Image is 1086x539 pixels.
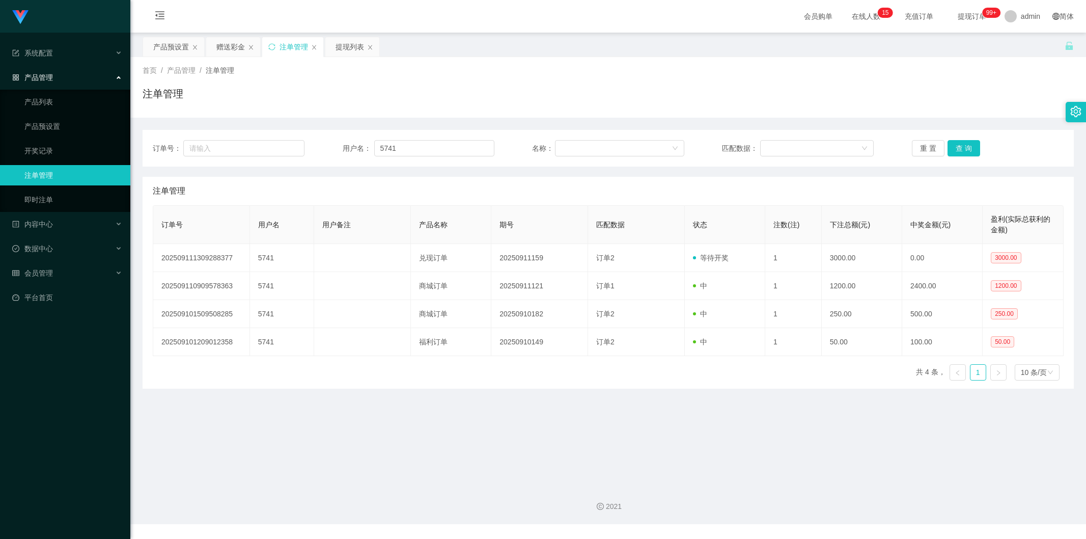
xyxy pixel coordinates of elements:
span: 3000.00 [991,252,1021,263]
span: 系统配置 [12,49,53,57]
span: 匹配数据 [596,221,625,229]
div: 注单管理 [280,37,308,57]
li: 共 4 条， [916,364,945,381]
td: 100.00 [902,328,983,356]
i: 图标: sync [268,43,275,50]
span: / [200,66,202,74]
button: 查 询 [948,140,980,156]
td: 5741 [250,244,315,272]
span: 产品名称 [419,221,448,229]
div: 产品预设置 [153,37,189,57]
input: 请输入 [183,140,304,156]
span: 内容中心 [12,220,53,228]
td: 250.00 [822,300,902,328]
span: 注单管理 [153,185,185,197]
i: 图标: appstore-o [12,74,19,81]
td: 1 [765,328,822,356]
i: 图标: unlock [1065,41,1074,50]
td: 商城订单 [411,300,491,328]
td: 兑现订单 [411,244,491,272]
h1: 注单管理 [143,86,183,101]
td: 1200.00 [822,272,902,300]
sup: 1167 [982,8,1000,18]
span: 在线人数 [847,13,885,20]
span: 盈利(实际总获利的金额) [991,215,1050,234]
span: 匹配数据： [722,143,760,154]
span: 250.00 [991,308,1018,319]
a: 即时注单 [24,190,122,210]
p: 5 [885,8,889,18]
td: 1 [765,272,822,300]
span: 注单管理 [206,66,234,74]
td: 5741 [250,272,315,300]
span: 中 [693,338,707,346]
td: 商城订单 [411,272,491,300]
div: 赠送彩金 [216,37,245,57]
i: 图标: menu-fold [143,1,177,33]
p: 1 [882,8,885,18]
span: / [161,66,163,74]
td: 202509101209012358 [153,328,250,356]
td: 0.00 [902,244,983,272]
span: 中 [693,282,707,290]
a: 产品预设置 [24,116,122,137]
a: 注单管理 [24,165,122,185]
span: 1200.00 [991,280,1021,291]
i: 图标: down [1047,369,1053,376]
td: 50.00 [822,328,902,356]
td: 20250911159 [491,244,588,272]
span: 会员管理 [12,269,53,277]
a: 1 [970,365,986,380]
i: 图标: close [311,44,317,50]
span: 充值订单 [900,13,938,20]
span: 注数(注) [773,221,799,229]
span: 用户备注 [322,221,351,229]
div: 2021 [138,501,1078,512]
li: 上一页 [950,364,966,381]
i: 图标: global [1052,13,1060,20]
span: 首页 [143,66,157,74]
i: 图标: close [248,44,254,50]
span: 中 [693,310,707,318]
sup: 15 [878,8,893,18]
span: 用户名： [343,143,374,154]
span: 订单1 [596,282,615,290]
span: 等待开奖 [693,254,729,262]
a: 图标: dashboard平台首页 [12,287,122,308]
td: 3000.00 [822,244,902,272]
span: 订单2 [596,254,615,262]
i: 图标: left [955,370,961,376]
td: 1 [765,300,822,328]
i: 图标: form [12,49,19,57]
i: 图标: check-circle-o [12,245,19,252]
a: 产品列表 [24,92,122,112]
td: 202509111309288377 [153,244,250,272]
span: 下注总额(元) [830,221,870,229]
span: 产品管理 [167,66,196,74]
span: 50.00 [991,336,1014,347]
span: 用户名 [258,221,280,229]
td: 2400.00 [902,272,983,300]
span: 状态 [693,221,707,229]
input: 请输入 [374,140,494,156]
button: 重 置 [912,140,944,156]
i: 图标: down [861,145,868,152]
td: 20250910182 [491,300,588,328]
div: 提现列表 [336,37,364,57]
i: 图标: close [367,44,373,50]
div: 10 条/页 [1021,365,1047,380]
td: 5741 [250,328,315,356]
span: 期号 [499,221,514,229]
span: 数据中心 [12,245,53,253]
span: 中奖金额(元) [910,221,951,229]
li: 下一页 [990,364,1007,381]
i: 图标: copyright [597,503,604,510]
i: 图标: close [192,44,198,50]
td: 202509101509508285 [153,300,250,328]
td: 20250911121 [491,272,588,300]
i: 图标: table [12,269,19,277]
i: 图标: right [995,370,1001,376]
td: 福利订单 [411,328,491,356]
i: 图标: setting [1070,106,1081,117]
span: 订单2 [596,310,615,318]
